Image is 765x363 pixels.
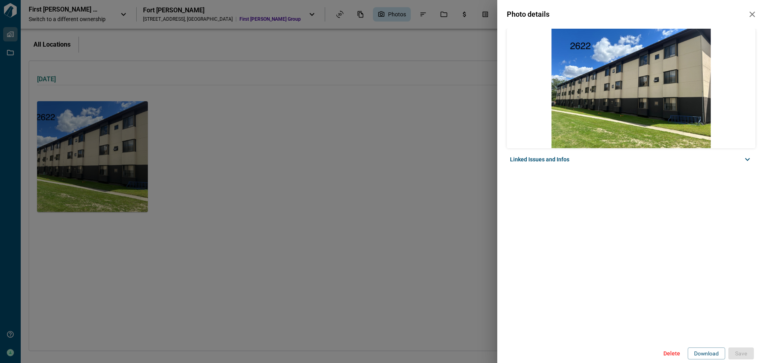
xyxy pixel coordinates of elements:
img: e75c4fb673694fce9f237feaf7ca674c_20250827_170927836_iOS.jpg [507,29,755,148]
button: Download [688,347,725,359]
button: Delete [659,347,685,360]
span: Linked Issues and Infos [510,155,569,163]
span: Delete [663,349,680,357]
span: Photo details [507,10,549,18]
div: Linked Issues and Infos [507,150,755,169]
